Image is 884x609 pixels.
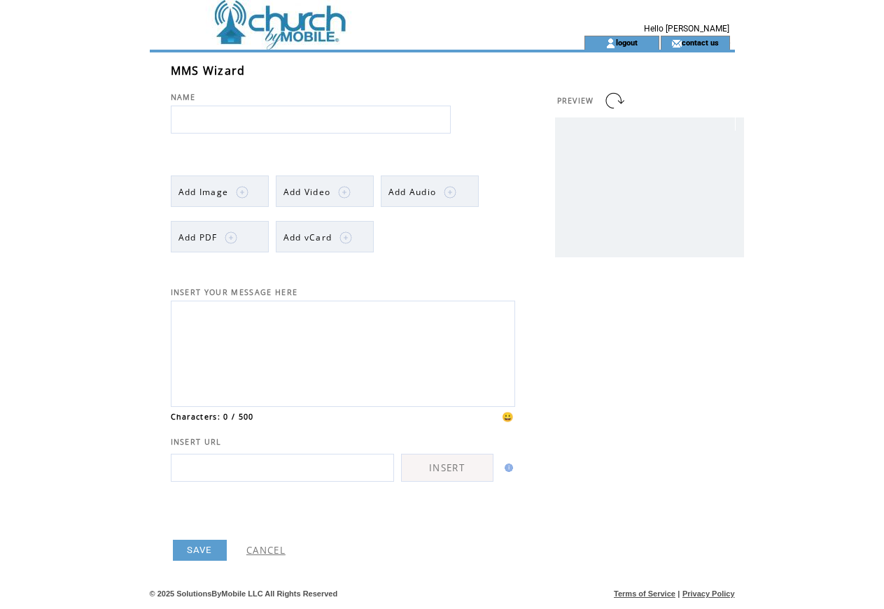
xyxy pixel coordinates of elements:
[682,589,735,598] a: Privacy Policy
[444,186,456,199] img: plus.png
[171,175,269,207] a: Add Image
[614,589,675,598] a: Terms of Service
[339,231,352,244] img: plus.png
[236,186,248,199] img: plus.png
[338,186,351,199] img: plus.png
[682,38,719,47] a: contact us
[178,186,229,198] span: Add Image
[616,38,638,47] a: logout
[171,221,269,252] a: Add PDF
[283,231,332,243] span: Add vCard
[557,96,594,106] span: PREVIEW
[171,92,196,102] span: NAME
[171,412,254,422] span: Characters: 0 / 500
[401,454,493,482] a: INSERT
[502,410,514,423] span: 😀
[171,287,298,297] span: INSERT YOUR MESSAGE HERE
[150,589,338,598] span: © 2025 SolutionsByMobile LLC All Rights Reserved
[178,231,218,243] span: Add PDF
[246,544,286,557] a: CANCEL
[171,437,222,447] span: INSERT URL
[388,186,437,198] span: Add Audio
[276,175,374,207] a: Add Video
[171,63,246,78] span: MMS Wizard
[276,221,374,252] a: Add vCard
[671,38,682,49] img: contact_us_icon.gif
[173,540,227,561] a: SAVE
[644,24,729,34] span: Hello [PERSON_NAME]
[605,38,616,49] img: account_icon.gif
[500,464,513,472] img: help.gif
[225,231,237,244] img: plus.png
[678,589,680,598] span: |
[283,186,331,198] span: Add Video
[381,175,479,207] a: Add Audio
